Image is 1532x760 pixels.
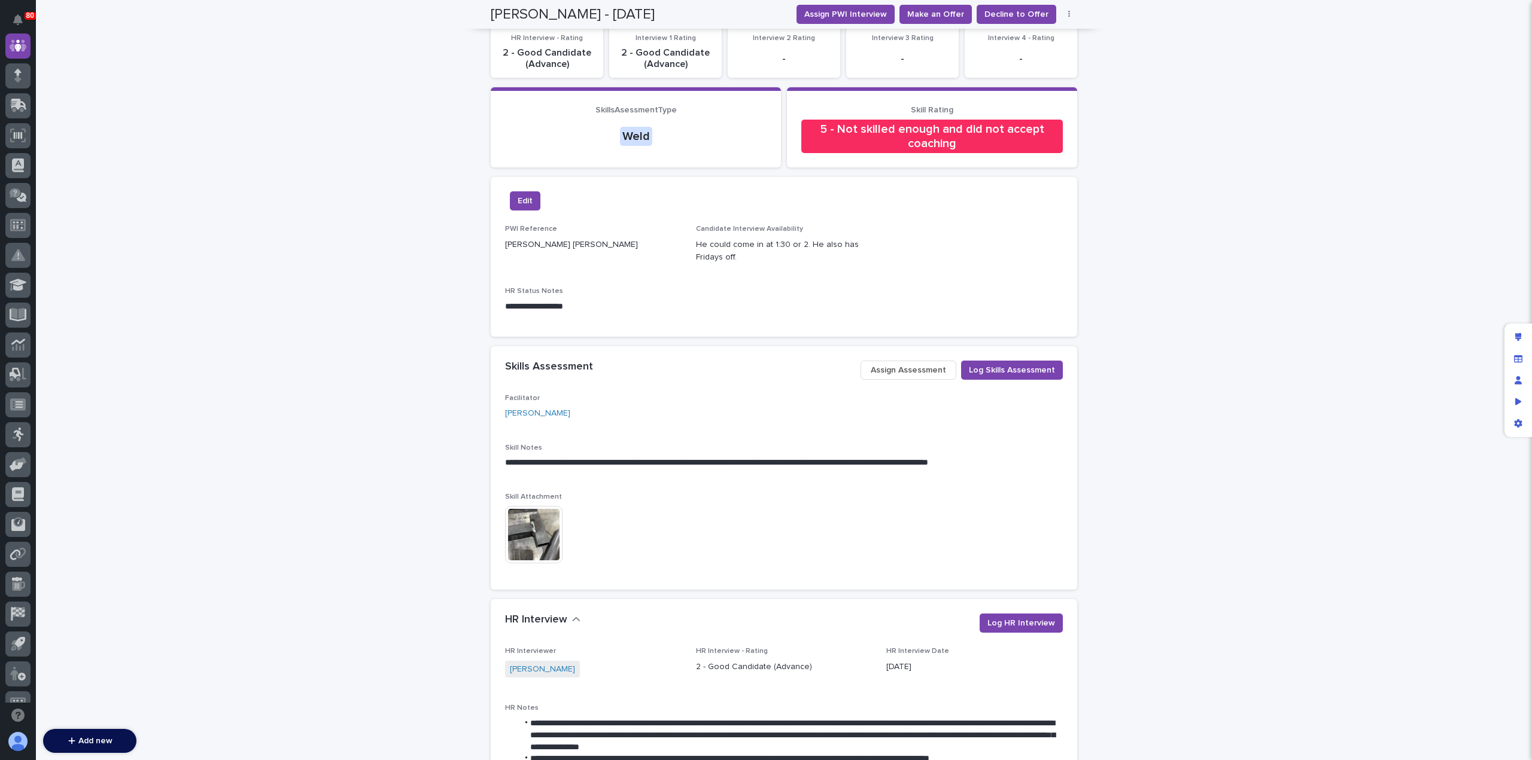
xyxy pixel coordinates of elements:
p: 80 [26,11,34,20]
button: Assign PWI Interview [797,5,895,24]
span: Skill Attachment [505,493,562,500]
span: Decline to Offer [984,8,1048,20]
button: users-avatar [5,729,31,754]
span: PWI Reference [505,225,557,233]
p: [PERSON_NAME] [PERSON_NAME] [505,239,682,251]
div: 5 - Not skilled enough and did not accept coaching [801,120,1063,153]
div: 🔗 [75,152,84,161]
p: Welcome 👋 [12,47,218,66]
span: SkillsAsessmentType [595,106,677,114]
p: 2 - Good Candidate (Advance) [616,47,715,70]
span: Assign PWI Interview [804,8,887,20]
span: HR Interview Date [886,648,949,655]
button: Edit [510,191,540,210]
p: 2 - Good Candidate (Advance) [498,47,596,70]
button: Log Skills Assessment [961,361,1063,380]
p: [DATE] [886,661,1063,673]
p: - [853,53,952,65]
span: Edit [518,195,533,207]
span: HR Interview - Rating [511,35,583,42]
h2: Skills Assessment [505,361,593,374]
a: [PERSON_NAME] [510,663,575,676]
span: Log Skills Assessment [969,364,1055,376]
button: Assign Assessment [861,361,956,380]
span: HR Status Notes [505,288,563,295]
div: Edit layout [1507,326,1529,348]
span: HR Notes [505,704,539,712]
span: Skill Rating [911,106,953,114]
button: Open support chat [5,703,31,728]
span: HR Interview - Rating [696,648,768,655]
a: [PERSON_NAME] [505,407,570,420]
span: Make an Offer [907,8,964,20]
p: 2 - Good Candidate (Advance) [696,661,873,673]
span: Interview 1 Rating [636,35,696,42]
p: - [735,53,833,65]
a: 📖Help Docs [7,146,70,167]
p: How can we help? [12,66,218,86]
button: Add new [43,729,136,753]
span: Help Docs [24,151,65,163]
img: 1736555164131-43832dd5-751b-4058-ba23-39d91318e5a0 [12,185,34,206]
span: HR Interviewer [505,648,556,655]
button: Start new chat [203,188,218,203]
div: Start new chat [41,185,196,197]
span: Pylon [119,221,145,230]
span: Interview 3 Rating [872,35,934,42]
button: Decline to Offer [977,5,1056,24]
h2: HR Interview [505,614,567,627]
div: 📖 [12,152,22,161]
span: Facilitator [505,395,540,402]
h2: [PERSON_NAME] - [DATE] [491,6,655,23]
span: Candidate Interview Availability [696,225,803,233]
span: Log HR Interview [987,617,1055,629]
button: Log HR Interview [980,614,1063,633]
span: Assign Assessment [871,364,946,376]
button: HR Interview [505,614,580,627]
div: App settings [1507,413,1529,434]
div: Notifications80 [15,14,31,33]
a: 🔗Onboarding Call [70,146,157,167]
p: - [972,53,1070,65]
div: Weld [620,127,652,146]
span: Interview 2 Rating [753,35,815,42]
button: Notifications [5,7,31,32]
span: Interview 4 - Rating [988,35,1054,42]
span: Skill Notes [505,444,542,451]
span: Onboarding Call [87,151,153,163]
a: Powered byPylon [84,221,145,230]
p: He could come in at 1:30 or 2. He also has Fridays off. [696,239,873,264]
img: Stacker [12,11,36,35]
div: Manage fields and data [1507,348,1529,370]
div: Preview as [1507,391,1529,413]
div: Manage users [1507,370,1529,391]
button: Make an Offer [899,5,972,24]
div: We're available if you need us! [41,197,151,206]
